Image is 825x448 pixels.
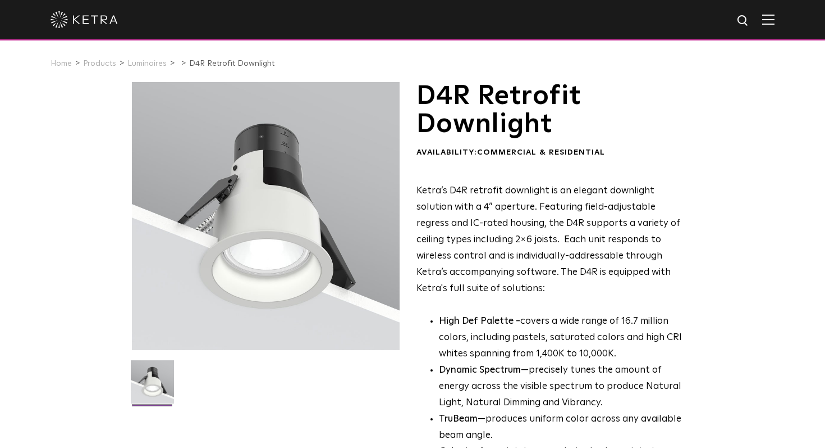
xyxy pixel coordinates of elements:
[83,60,116,67] a: Products
[439,316,520,326] strong: High Def Palette -
[439,414,478,424] strong: TruBeam
[439,365,521,375] strong: Dynamic Spectrum
[736,14,750,28] img: search icon
[762,14,774,25] img: Hamburger%20Nav.svg
[439,363,690,411] li: —precisely tunes the amount of energy across the visible spectrum to produce Natural Light, Natur...
[127,60,167,67] a: Luminaires
[416,147,690,159] div: Availability:
[51,60,72,67] a: Home
[439,411,690,444] li: —produces uniform color across any available beam angle.
[51,11,118,28] img: ketra-logo-2019-white
[439,314,690,363] p: covers a wide range of 16.7 million colors, including pastels, saturated colors and high CRI whit...
[189,60,274,67] a: D4R Retrofit Downlight
[416,183,690,297] p: Ketra’s D4R retrofit downlight is an elegant downlight solution with a 4” aperture. Featuring fie...
[477,148,605,156] span: Commercial & Residential
[416,82,690,139] h1: D4R Retrofit Downlight
[131,360,174,412] img: D4R Retrofit Downlight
